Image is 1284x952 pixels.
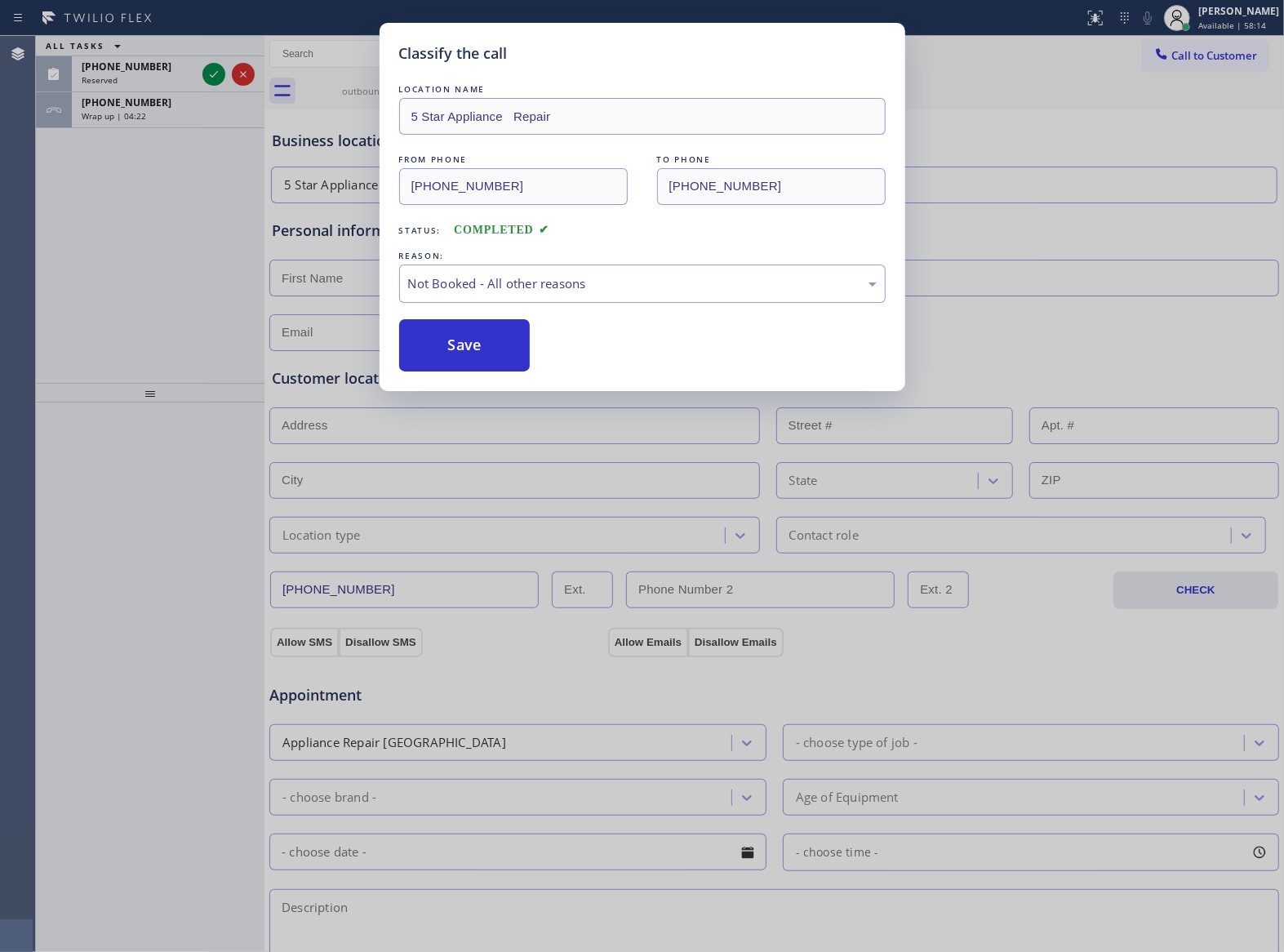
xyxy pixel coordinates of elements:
[657,151,886,168] div: TO PHONE
[399,225,442,236] span: Status:
[399,247,886,265] div: REASON:
[399,168,628,205] input: From phone
[399,319,531,371] button: Save
[454,224,549,236] span: COMPLETED
[399,81,886,98] div: LOCATION NAME
[657,168,886,205] input: To phone
[408,274,877,293] div: Not Booked - All other reasons
[399,42,508,65] h5: Classify the call
[399,151,628,168] div: FROM PHONE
